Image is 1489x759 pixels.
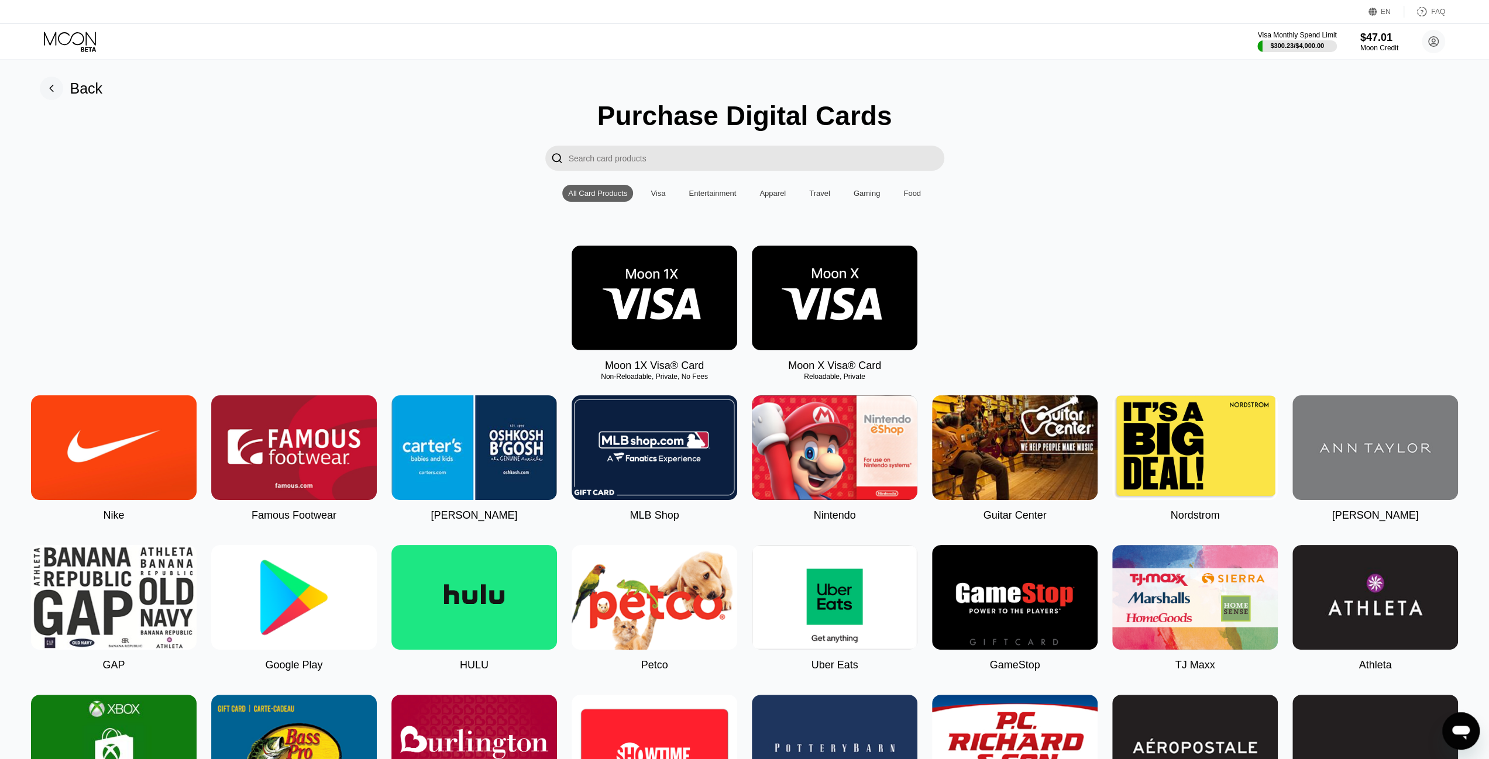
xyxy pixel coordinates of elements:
div: Food [897,185,927,202]
div:  [545,146,569,171]
div: Purchase Digital Cards [597,100,892,132]
div: Uber Eats [811,659,858,671]
div: EN [1368,6,1404,18]
div: Gaming [854,189,881,198]
div: [PERSON_NAME] [431,509,517,522]
div: FAQ [1404,6,1445,18]
input: Search card products [569,146,944,171]
div: Moon Credit [1360,44,1398,52]
div: Visa [645,185,671,202]
div: Famous Footwear [252,509,336,522]
div: Apparel [754,185,792,202]
div: Guitar Center [983,509,1046,522]
div: Travel [803,185,836,202]
div: All Card Products [562,185,633,202]
div: EN [1381,8,1391,16]
div: Travel [809,189,830,198]
div:  [551,151,563,165]
div: Back [40,77,103,100]
div: Google Play [265,659,322,671]
div: Gaming [848,185,886,202]
div: GameStop [989,659,1040,671]
div: [PERSON_NAME] [1332,509,1418,522]
div: Entertainment [689,189,736,198]
iframe: Button to launch messaging window, conversation in progress [1442,712,1480,750]
div: Visa [651,189,665,198]
div: Nintendo [813,509,855,522]
div: Entertainment [683,185,742,202]
div: GAP [102,659,125,671]
div: TJ Maxx [1175,659,1215,671]
div: MLB Shop [630,509,679,522]
div: FAQ [1431,8,1445,16]
div: Petco [641,659,668,671]
div: Reloadable, Private [752,372,917,381]
div: Food [903,189,921,198]
div: Apparel [759,189,786,198]
div: Moon 1X Visa® Card [605,360,704,372]
div: $47.01 [1360,32,1398,44]
div: Nike [103,509,124,522]
div: Non-Reloadable, Private, No Fees [572,372,737,381]
div: Moon X Visa® Card [788,360,881,372]
div: Athleta [1359,659,1391,671]
div: Visa Monthly Spend Limit [1257,31,1336,39]
div: $47.01Moon Credit [1360,32,1398,52]
div: Nordstrom [1170,509,1219,522]
div: Back [70,80,103,97]
div: HULU [460,659,489,671]
div: $300.23 / $4,000.00 [1270,42,1324,49]
div: All Card Products [568,189,627,198]
div: Visa Monthly Spend Limit$300.23/$4,000.00 [1257,31,1336,52]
